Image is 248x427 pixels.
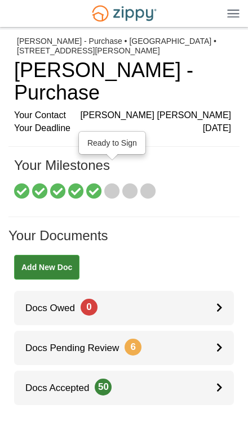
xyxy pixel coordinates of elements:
h1: [PERSON_NAME] - Purchase [14,59,231,104]
div: Your Deadline [14,122,231,135]
div: Ready to Sign [79,132,145,154]
div: [PERSON_NAME] - Purchase • [GEOGRAPHIC_DATA] • [STREET_ADDRESS][PERSON_NAME] [17,37,231,56]
a: Docs Accepted50 [14,371,234,405]
span: Docs Accepted [14,383,112,393]
span: Docs Pending Review [14,343,141,353]
span: 6 [125,339,141,356]
a: Add New Doc [14,255,79,280]
h1: Your Documents [8,228,240,254]
span: Docs Owed [14,303,98,313]
span: [PERSON_NAME] [PERSON_NAME] [80,109,231,122]
img: Mobile Dropdown Menu [227,9,240,17]
a: Docs Owed0 [14,291,234,325]
div: Your Contact [14,109,231,122]
span: 50 [95,379,112,395]
a: Docs Pending Review6 [14,331,234,365]
h1: Your Milestones [14,158,231,184]
span: 0 [81,299,98,316]
span: [DATE] [203,122,231,135]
